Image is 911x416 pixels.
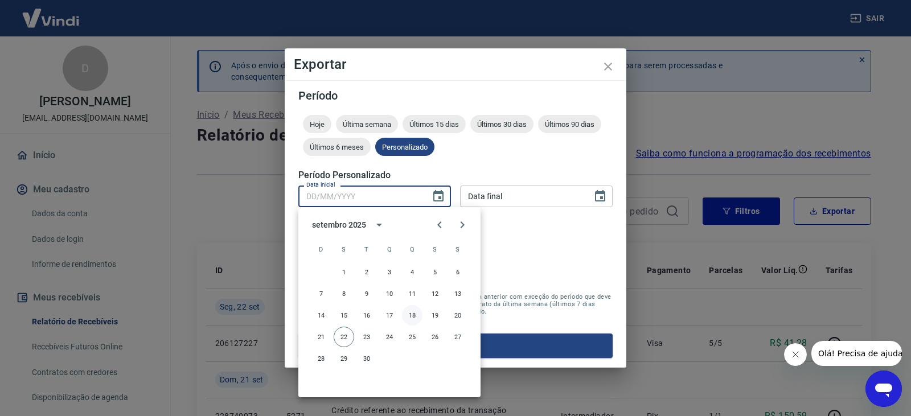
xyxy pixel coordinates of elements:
button: 22 [334,327,354,347]
span: quinta-feira [402,238,422,261]
button: 27 [448,327,468,347]
button: 23 [356,327,377,347]
button: 29 [334,348,354,369]
span: domingo [311,238,331,261]
button: 25 [402,327,422,347]
span: Últimos 6 meses [303,143,371,151]
button: Previous month [428,213,451,236]
div: Últimos 90 dias [538,115,601,133]
button: 12 [425,283,445,304]
span: Últimos 90 dias [538,120,601,129]
button: 15 [334,305,354,326]
span: terça-feira [356,238,377,261]
span: Olá! Precisa de ajuda? [7,8,96,17]
button: 14 [311,305,331,326]
span: segunda-feira [334,238,354,261]
div: Últimos 15 dias [403,115,466,133]
div: Hoje [303,115,331,133]
span: Hoje [303,120,331,129]
button: 13 [448,283,468,304]
button: 4 [402,262,422,282]
button: 26 [425,327,445,347]
button: 21 [311,327,331,347]
span: Última semana [336,120,398,129]
button: 7 [311,283,331,304]
div: Última semana [336,115,398,133]
button: 20 [448,305,468,326]
span: Últimos 30 dias [470,120,534,129]
button: 18 [402,305,422,326]
iframe: Mensagem da empresa [811,341,902,366]
button: 10 [379,283,400,304]
span: sexta-feira [425,238,445,261]
button: 2 [356,262,377,282]
button: 8 [334,283,354,304]
h5: Período Personalizado [298,170,613,181]
span: Últimos 15 dias [403,120,466,129]
iframe: Fechar mensagem [784,343,807,366]
span: Personalizado [375,143,434,151]
button: 28 [311,348,331,369]
button: 11 [402,283,422,304]
button: calendar view is open, switch to year view [370,215,389,234]
div: Personalizado [375,138,434,156]
button: Choose date [427,185,450,208]
h5: Período [298,90,613,101]
button: 17 [379,305,400,326]
div: Últimos 30 dias [470,115,534,133]
button: 6 [448,262,468,282]
button: 30 [356,348,377,369]
iframe: Botão para abrir a janela de mensagens [865,370,902,407]
div: Últimos 6 meses [303,138,371,156]
button: 5 [425,262,445,282]
button: Next month [451,213,474,236]
button: 9 [356,283,377,304]
button: close [594,53,622,80]
div: setembro 2025 [312,219,366,231]
span: quarta-feira [379,238,400,261]
button: 24 [379,327,400,347]
h4: Exportar [294,57,617,71]
button: 19 [425,305,445,326]
button: 16 [356,305,377,326]
button: 3 [379,262,400,282]
label: Data inicial [306,180,335,189]
input: DD/MM/YYYY [298,186,422,207]
span: sábado [448,238,468,261]
button: Choose date [589,185,612,208]
input: DD/MM/YYYY [460,186,584,207]
button: 1 [334,262,354,282]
